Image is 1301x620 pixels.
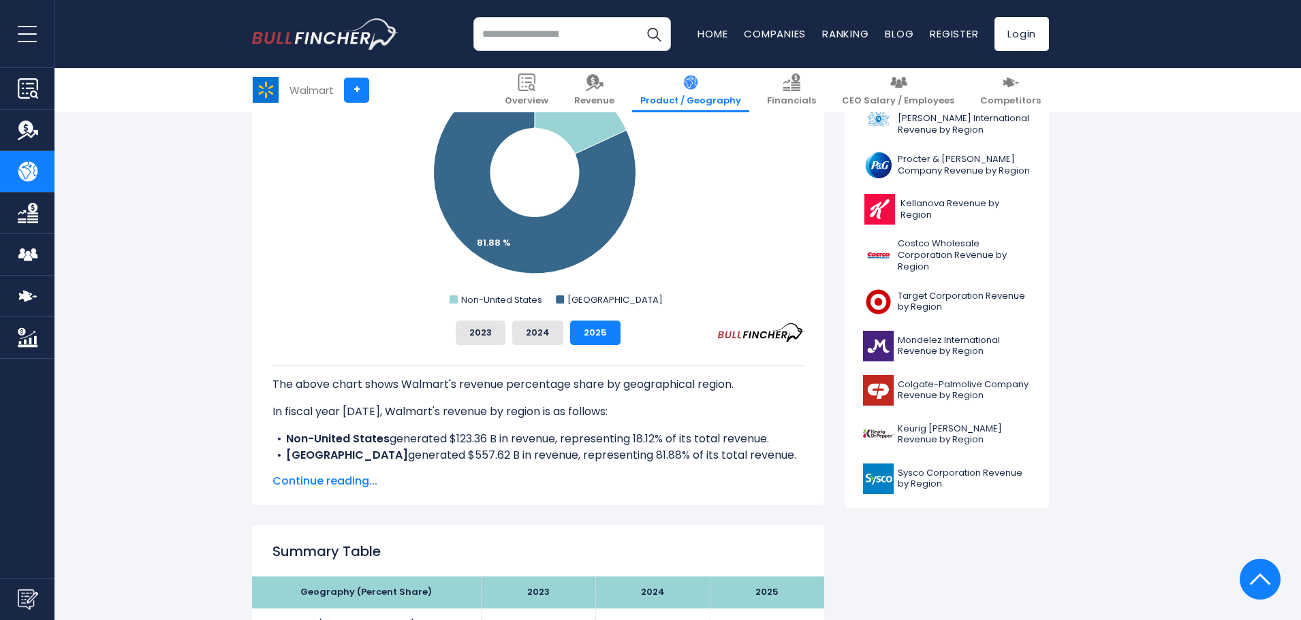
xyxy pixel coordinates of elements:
[898,468,1031,491] span: Sysco Corporation Revenue by Region
[834,68,962,112] a: CEO Salary / Employees
[855,327,1039,365] a: Mondelez International Revenue by Region
[898,379,1031,402] span: Colgate-Palmolive Company Revenue by Region
[855,191,1039,228] a: Kellanova Revenue by Region
[863,103,894,134] img: PM logo
[697,27,727,41] a: Home
[863,463,894,494] img: SYY logo
[477,236,511,249] text: 81.88 %
[855,372,1039,409] a: Colgate-Palmolive Company Revenue by Region
[574,95,614,107] span: Revenue
[898,102,1031,137] span: [PERSON_NAME] [PERSON_NAME] International Revenue by Region
[822,27,868,41] a: Ranking
[461,293,542,306] text: Non-United States
[272,365,804,529] div: The for Walmart is the United States, which represents 81.88% of its total revenue. The for Walma...
[863,375,894,406] img: CL logo
[855,235,1039,276] a: Costco Wholesale Corporation Revenue by Region
[567,293,663,306] text: [GEOGRAPHIC_DATA]
[497,68,557,112] a: Overview
[512,321,563,345] button: 2024
[898,154,1031,177] span: Procter & [PERSON_NAME] Company Revenue by Region
[272,447,804,463] li: generated $557.62 B in revenue, representing 81.88% of its total revenue.
[637,17,671,51] button: Search
[344,78,369,103] a: +
[272,431,804,447] li: generated $123.36 B in revenue, representing 18.12% of its total revenue.
[863,419,894,450] img: KDP logo
[980,95,1041,107] span: Competitors
[505,95,548,107] span: Overview
[252,18,398,50] a: Go to homepage
[566,68,623,112] a: Revenue
[855,99,1039,140] a: [PERSON_NAME] [PERSON_NAME] International Revenue by Region
[595,576,710,608] th: 2024
[855,283,1039,321] a: Target Corporation Revenue by Region
[253,77,279,103] img: WMT logo
[898,291,1031,314] span: Target Corporation Revenue by Region
[272,404,804,420] p: In fiscal year [DATE], Walmart's revenue by region is as follows:
[640,95,741,107] span: Product / Geography
[898,423,1031,446] span: Keurig [PERSON_NAME] Revenue by Region
[272,376,804,393] p: The above chart shows Walmart's revenue percentage share by geographical region.
[863,194,896,225] img: K logo
[286,447,408,463] b: [GEOGRAPHIC_DATA]
[456,321,505,345] button: 2023
[710,576,824,608] th: 2025
[898,238,1031,273] span: Costco Wholesale Corporation Revenue by Region
[767,95,816,107] span: Financials
[994,17,1049,51] a: Login
[842,95,954,107] span: CEO Salary / Employees
[744,27,806,41] a: Companies
[930,27,978,41] a: Register
[759,68,824,112] a: Financials
[272,473,804,489] span: Continue reading...
[272,541,804,561] h2: Summary Table
[481,576,595,608] th: 2023
[855,460,1039,497] a: Sysco Corporation Revenue by Region
[855,146,1039,184] a: Procter & [PERSON_NAME] Company Revenue by Region
[855,416,1039,453] a: Keurig [PERSON_NAME] Revenue by Region
[972,68,1049,112] a: Competitors
[570,321,621,345] button: 2025
[272,37,804,310] svg: Walmart's Revenue Share by Region
[286,431,390,446] b: Non-United States
[289,82,334,98] div: Walmart
[252,18,398,50] img: bullfincher logo
[885,27,913,41] a: Blog
[863,150,894,180] img: PG logo
[863,331,894,361] img: MDLZ logo
[252,576,481,608] th: Geography (Percent Share)
[898,335,1031,358] span: Mondelez International Revenue by Region
[863,287,894,317] img: TGT logo
[900,198,1031,221] span: Kellanova Revenue by Region
[632,68,749,112] a: Product / Geography
[863,240,894,271] img: COST logo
